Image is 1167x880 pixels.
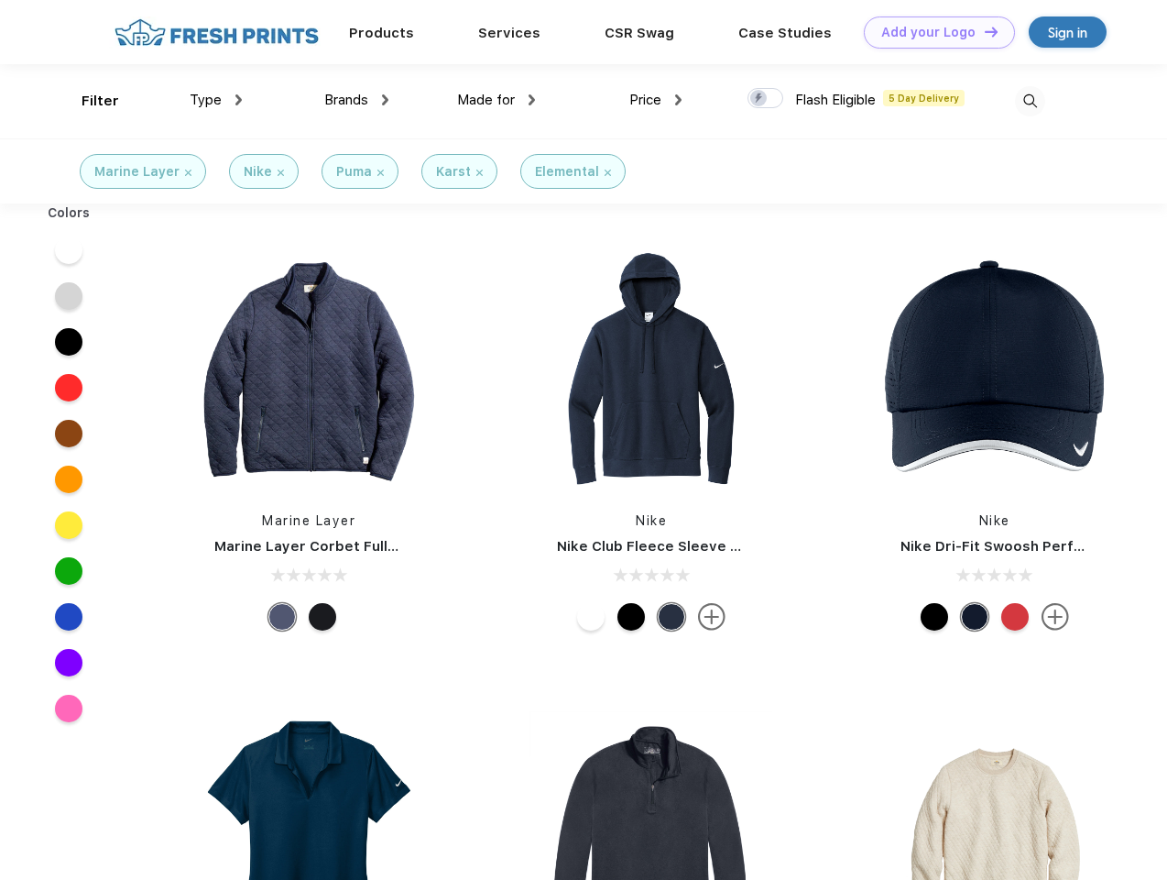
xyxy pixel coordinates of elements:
div: Black [921,603,948,631]
a: Nike [636,513,667,528]
div: Sign in [1048,22,1087,43]
div: Black [617,603,645,631]
img: filter_cancel.svg [476,170,483,176]
div: Elemental [535,162,599,181]
span: 5 Day Delivery [883,90,965,106]
div: Nike [244,162,272,181]
a: Marine Layer Corbet Full-Zip Jacket [214,538,468,555]
div: Colors [34,203,104,223]
img: func=resize&h=266 [187,249,431,493]
div: Filter [82,91,119,112]
img: dropdown.png [675,94,682,105]
a: Nike Club Fleece Sleeve Swoosh Pullover Hoodie [557,538,900,555]
div: Marine Layer [94,162,180,181]
div: Add your Logo [881,25,976,40]
span: Brands [324,92,368,108]
a: Sign in [1029,16,1107,48]
img: dropdown.png [529,94,535,105]
a: Nike [979,513,1010,528]
div: Navy [268,603,296,631]
span: Price [629,92,661,108]
img: fo%20logo%202.webp [109,16,324,49]
img: desktop_search.svg [1015,86,1045,116]
div: Puma [336,162,372,181]
a: Products [349,25,414,41]
img: DT [985,27,998,37]
a: CSR Swag [605,25,674,41]
img: dropdown.png [235,94,242,105]
a: Services [478,25,540,41]
div: Karst [436,162,471,181]
div: Midnight Navy [658,603,685,631]
img: func=resize&h=266 [529,249,773,493]
div: White [577,603,605,631]
img: func=resize&h=266 [873,249,1117,493]
img: more.svg [1042,603,1069,631]
img: filter_cancel.svg [185,170,191,176]
a: Marine Layer [262,513,355,528]
img: filter_cancel.svg [377,170,384,176]
span: Flash Eligible [795,92,876,108]
div: University Red [1001,603,1029,631]
div: Navy [961,603,988,631]
span: Type [190,92,222,108]
img: filter_cancel.svg [278,170,284,176]
span: Made for [457,92,515,108]
a: Nike Dri-Fit Swoosh Perforated Cap [900,538,1153,555]
img: more.svg [698,603,725,631]
img: dropdown.png [382,94,388,105]
div: Black [309,603,336,631]
img: filter_cancel.svg [605,170,611,176]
